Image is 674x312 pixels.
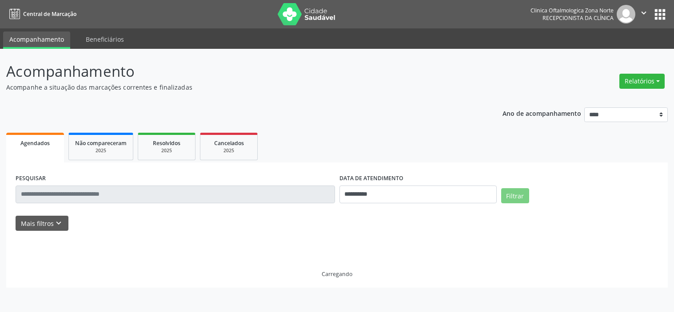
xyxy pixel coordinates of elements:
[639,8,649,18] i: 
[652,7,668,22] button: apps
[6,7,76,21] a: Central de Marcação
[503,107,581,118] p: Ano de acompanhamento
[619,74,665,89] button: Relatórios
[23,10,76,18] span: Central de Marcação
[542,14,614,22] span: Recepcionista da clínica
[3,32,70,49] a: Acompanhamento
[80,32,130,47] a: Beneficiários
[635,5,652,24] button: 
[75,147,127,154] div: 2025
[54,218,64,228] i: keyboard_arrow_down
[530,7,614,14] div: Clinica Oftalmologica Zona Norte
[501,188,529,203] button: Filtrar
[153,139,180,147] span: Resolvidos
[16,216,68,231] button: Mais filtroskeyboard_arrow_down
[6,83,469,92] p: Acompanhe a situação das marcações correntes e finalizadas
[6,60,469,83] p: Acompanhamento
[20,139,50,147] span: Agendados
[214,139,244,147] span: Cancelados
[207,147,251,154] div: 2025
[339,172,403,186] label: DATA DE ATENDIMENTO
[16,172,46,186] label: PESQUISAR
[75,139,127,147] span: Não compareceram
[617,5,635,24] img: img
[322,270,352,278] div: Carregando
[144,147,189,154] div: 2025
